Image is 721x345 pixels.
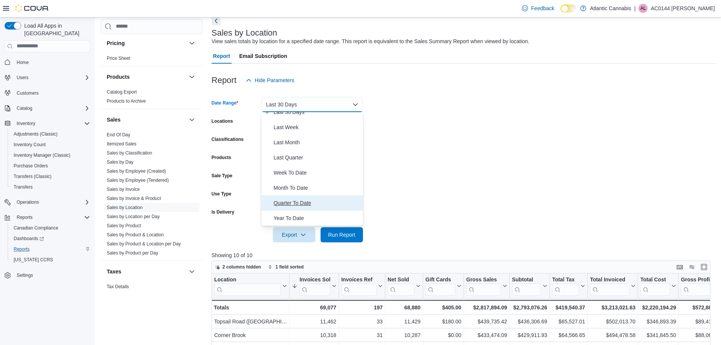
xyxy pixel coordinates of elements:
div: $64,566.65 [552,331,585,340]
button: Run Report [321,227,363,242]
a: Price Sheet [107,56,130,61]
div: Gross Profit [681,276,716,295]
div: 68,880 [388,303,420,312]
div: $439,735.42 [466,317,507,326]
div: $65,527.01 [552,317,585,326]
a: Settings [14,271,36,280]
span: Settings [17,272,33,278]
button: Products [187,72,196,81]
button: Pricing [107,39,186,47]
span: Last Month [274,138,360,147]
span: Load All Apps in [GEOGRAPHIC_DATA] [21,22,90,37]
button: Reports [14,213,36,222]
span: Catalog [17,105,32,111]
span: Inventory Manager (Classic) [11,151,90,160]
div: Total Cost [640,276,670,283]
span: Washington CCRS [11,255,90,264]
div: $494,478.58 [590,331,635,340]
span: Inventory [14,119,90,128]
button: Settings [2,270,93,281]
div: Invoices Sold [299,276,330,295]
span: End Of Day [107,132,130,138]
span: Hide Parameters [255,76,294,84]
div: Invoices Sold [299,276,330,283]
button: Last 30 Days [262,97,363,112]
div: Net Sold [388,276,414,283]
a: Inventory Manager (Classic) [11,151,73,160]
div: 197 [341,303,382,312]
a: Purchase Orders [11,161,51,170]
div: $2,220,194.29 [640,303,676,312]
a: Sales by Classification [107,150,152,156]
a: Sales by Product per Day [107,250,158,256]
label: Is Delivery [212,209,234,215]
div: Gift Card Sales [425,276,455,295]
div: $180.00 [425,317,461,326]
div: Location [214,276,281,283]
img: Cova [15,5,49,12]
button: Sales [107,116,186,123]
button: Total Tax [552,276,585,295]
div: Corner Brook [214,331,287,340]
div: Gift Cards [425,276,455,283]
button: Keyboard shortcuts [675,262,684,272]
span: Tax Exemptions [107,293,139,299]
a: End Of Day [107,132,130,137]
label: Date Range [212,100,238,106]
button: Customers [2,87,93,98]
div: Pricing [101,54,202,66]
button: Sales [187,115,196,124]
div: Gross Profit [681,276,716,283]
h3: Sales by Location [212,28,277,37]
label: Use Type [212,191,231,197]
button: Gift Cards [425,276,461,295]
div: Location [214,276,281,295]
button: Transfers [8,182,93,192]
a: Itemized Sales [107,141,137,147]
span: Dashboards [11,234,90,243]
span: Sales by Product & Location [107,232,164,238]
span: Inventory Count [14,142,46,148]
div: $419,540.37 [552,303,585,312]
div: $429,911.93 [512,331,547,340]
button: Adjustments (Classic) [8,129,93,139]
a: Products to Archive [107,98,146,104]
a: Sales by Location [107,205,143,210]
div: View sales totals by location for a specified date range. This report is equivalent to the Sales ... [212,37,529,45]
div: Products [101,87,202,109]
a: Sales by Employee (Created) [107,169,166,174]
button: Taxes [107,268,186,275]
span: Inventory Manager (Classic) [14,152,70,158]
div: Invoices Ref [341,276,376,295]
h3: Report [212,76,237,85]
button: [US_STATE] CCRS [8,254,93,265]
span: Reports [14,246,30,252]
p: Atlantic Cannabis [590,4,631,13]
span: Inventory Count [11,140,90,149]
span: Sales by Invoice & Product [107,195,161,201]
span: [US_STATE] CCRS [14,257,53,263]
div: $502,013.70 [590,317,635,326]
span: Sales by Employee (Tendered) [107,177,169,183]
div: $436,306.69 [512,317,547,326]
button: Reports [8,244,93,254]
button: Catalog [14,104,35,113]
div: Total Tax [552,276,579,283]
button: Inventory [2,118,93,129]
button: Enter fullscreen [699,262,709,272]
span: Transfers (Classic) [11,172,90,181]
div: Total Invoiced [590,276,629,283]
nav: Complex example [5,54,90,301]
span: Email Subscription [239,48,287,64]
button: Location [214,276,287,295]
h3: Products [107,73,130,81]
span: Operations [14,198,90,207]
a: Sales by Product & Location per Day [107,241,181,247]
p: AC0144 [PERSON_NAME] [651,4,715,13]
button: Total Cost [640,276,676,295]
p: Showing 10 of 10 [212,251,716,259]
a: Canadian Compliance [11,223,61,233]
button: Transfers (Classic) [8,171,93,182]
